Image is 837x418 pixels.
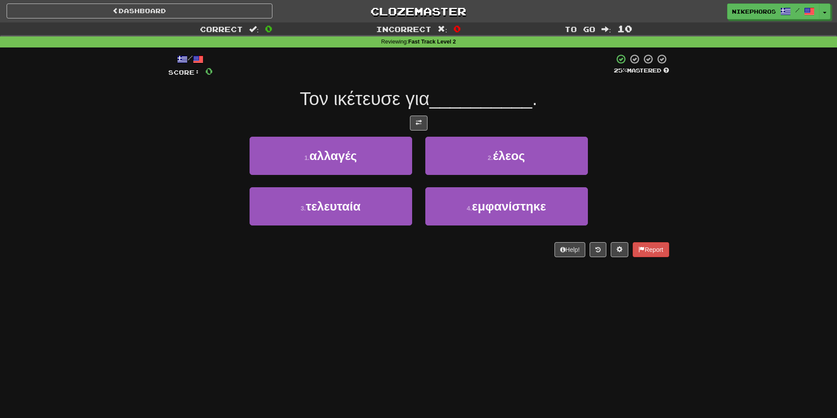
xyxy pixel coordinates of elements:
[727,4,819,19] a: Nikephoros /
[565,25,595,33] span: To go
[249,25,259,33] span: :
[250,137,412,175] button: 1.αλλαγές
[425,187,588,225] button: 4.εμφανίστηκε
[554,242,586,257] button: Help!
[732,7,776,15] span: Nikephoros
[617,23,632,34] span: 10
[532,88,537,109] span: .
[300,88,429,109] span: Τον ικέτευσε για
[265,23,272,34] span: 0
[250,187,412,225] button: 3.τελευταία
[200,25,243,33] span: Correct
[304,154,310,161] small: 1 .
[438,25,447,33] span: :
[205,65,213,76] span: 0
[493,149,525,163] span: έλεος
[488,154,493,161] small: 2 .
[633,242,669,257] button: Report
[614,67,669,75] div: Mastered
[301,205,306,212] small: 3 .
[376,25,431,33] span: Incorrect
[168,69,200,76] span: Score:
[410,116,428,131] button: Toggle translation (alt+t)
[795,7,800,13] span: /
[467,205,472,212] small: 4 .
[309,149,357,163] span: αλλαγές
[472,200,546,213] span: εμφανίστηκε
[430,88,533,109] span: __________
[7,4,272,18] a: Dashboard
[614,67,627,74] span: 25 %
[286,4,551,19] a: Clozemaster
[425,137,588,175] button: 2.έλεος
[453,23,461,34] span: 0
[590,242,606,257] button: Round history (alt+y)
[168,54,213,65] div: /
[306,200,361,213] span: τελευταία
[408,39,456,45] strong: Fast Track Level 2
[601,25,611,33] span: :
